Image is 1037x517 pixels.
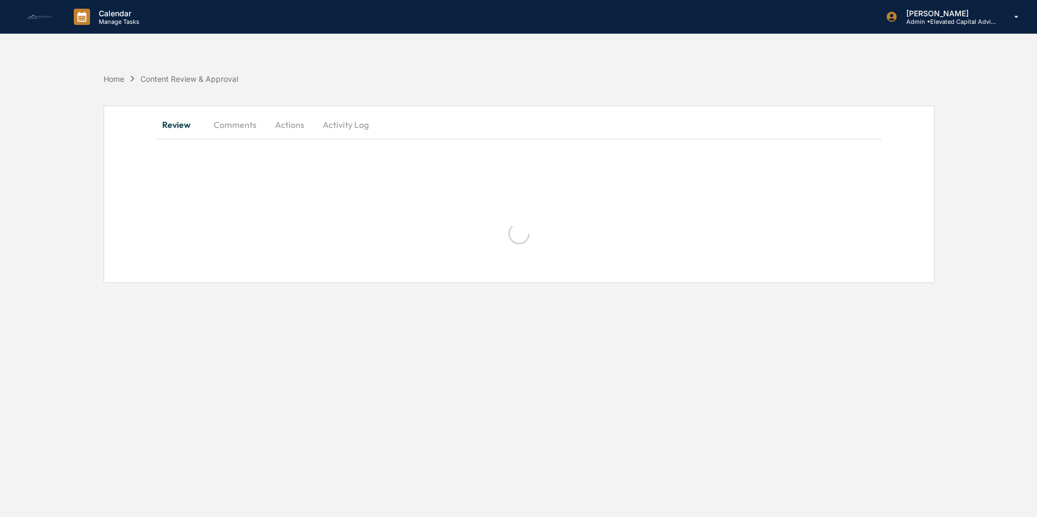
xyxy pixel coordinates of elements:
[90,9,145,18] p: Calendar
[205,112,265,138] button: Comments
[90,18,145,25] p: Manage Tasks
[314,112,377,138] button: Activity Log
[898,18,998,25] p: Admin • Elevated Capital Advisors
[26,14,52,20] img: logo
[156,112,882,138] div: secondary tabs example
[104,74,124,83] div: Home
[265,112,314,138] button: Actions
[156,112,205,138] button: Review
[898,9,998,18] p: [PERSON_NAME]
[140,74,238,83] div: Content Review & Approval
